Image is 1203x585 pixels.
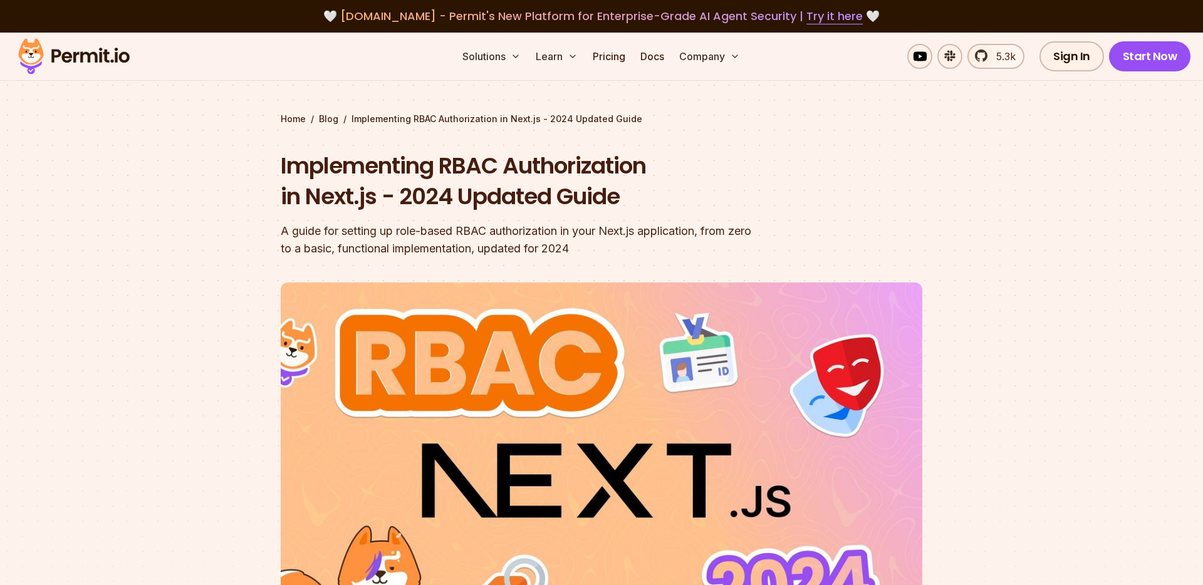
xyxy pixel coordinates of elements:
[30,8,1173,25] div: 🤍 🤍
[806,8,863,24] a: Try it here
[989,49,1016,64] span: 5.3k
[281,150,762,212] h1: Implementing RBAC Authorization in Next.js - 2024 Updated Guide
[281,222,762,257] div: A guide for setting up role-based RBAC authorization in your Next.js application, from zero to a ...
[281,113,922,125] div: / /
[674,44,745,69] button: Company
[281,113,306,125] a: Home
[1109,41,1191,71] a: Start Now
[1039,41,1104,71] a: Sign In
[457,44,526,69] button: Solutions
[635,44,669,69] a: Docs
[588,44,630,69] a: Pricing
[13,35,135,78] img: Permit logo
[319,113,338,125] a: Blog
[340,8,863,24] span: [DOMAIN_NAME] - Permit's New Platform for Enterprise-Grade AI Agent Security |
[531,44,583,69] button: Learn
[967,44,1024,69] a: 5.3k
